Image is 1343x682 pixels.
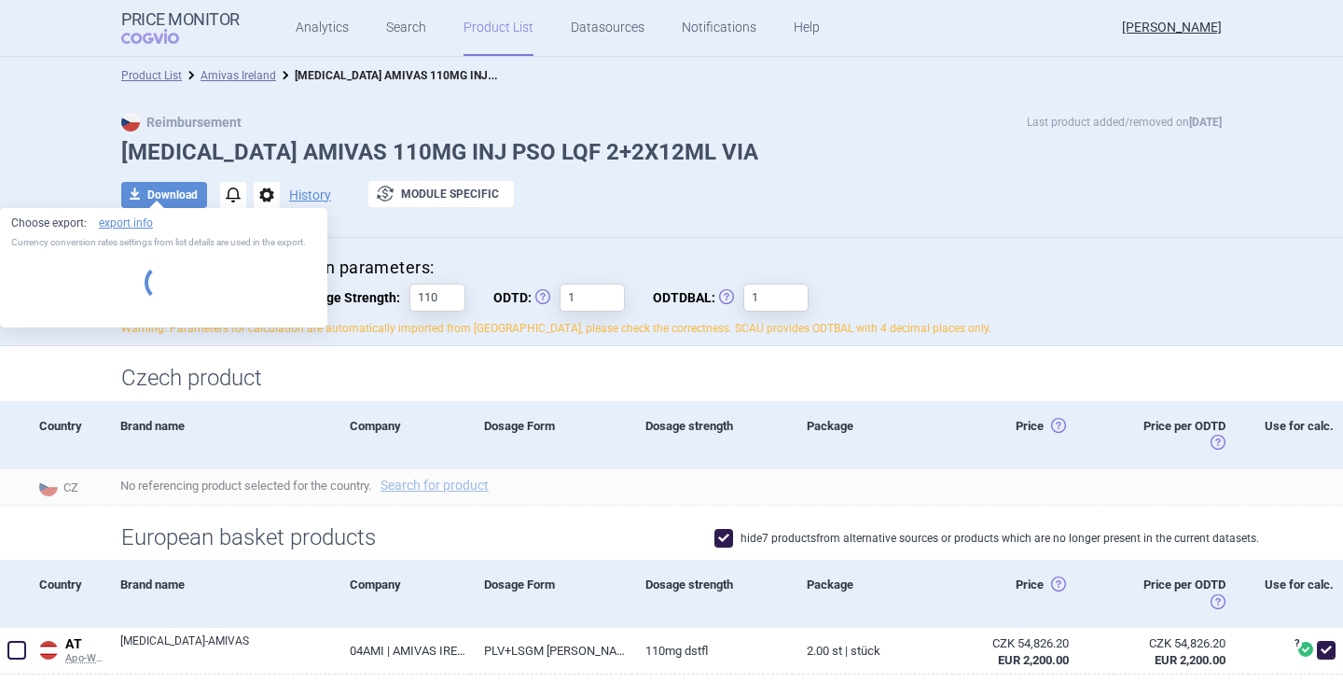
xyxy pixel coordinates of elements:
[65,636,106,653] span: AT
[1249,401,1343,468] div: Use for calc.
[99,216,153,231] a: export info
[121,66,182,85] li: Product List
[631,560,793,627] div: Dosage strength
[297,284,409,312] span: Dosage Strength:
[289,188,331,202] button: History
[34,401,106,468] div: Country
[470,628,631,674] a: PLV+LSGM [PERSON_NAME].E.INJ-LSG
[11,236,316,249] p: Currency conversion rates settings from list details are used in the export.
[631,628,793,674] a: 110MG DSTFL
[1115,401,1249,468] div: Price per ODTD
[793,560,954,627] div: Package
[1115,560,1249,627] div: Price per ODTD
[381,479,489,492] a: Search for product
[1128,635,1225,652] div: CZK 54,826.20
[65,652,106,665] span: Apo-Warenv.III
[276,66,500,85] li: ARTESUNATE AMIVAS 110MG INJ PSO LQF 2+2X12ML VIA
[1155,653,1225,667] strong: EUR 2,200.00
[631,401,793,468] div: Dosage strength
[967,635,1069,652] div: CZK 54,826.20
[182,66,276,85] li: Amivas Ireland
[295,65,616,83] strong: [MEDICAL_DATA] AMIVAS 110MG INJ PSO LQF 2+2X12ML VIA
[336,401,470,468] div: Company
[121,321,1222,337] p: Warning: Parameters for calculation are automatically imported from [GEOGRAPHIC_DATA], please che...
[743,284,809,312] input: ODTDBAL:
[493,284,560,312] span: ODTD:
[793,401,954,468] div: Package
[1027,113,1222,132] p: Last product added/removed on
[121,113,140,132] img: CZ
[1291,638,1302,649] span: ?
[1249,560,1343,627] div: Use for calc.
[409,284,465,312] input: Dosage Strength:
[106,401,336,468] div: Brand name
[121,257,1222,280] h4: Reimbursement calculation parameters:
[34,560,106,627] div: Country
[470,560,631,627] div: Dosage Form
[120,474,1343,496] span: No referencing product selected for the country.
[121,139,1222,166] h1: [MEDICAL_DATA] AMIVAS 110MG INJ PSO LQF 2+2X12ML VIA
[121,524,1222,551] h1: European basket products
[121,115,242,130] strong: Reimbursement
[560,284,625,312] input: ODTD:
[998,653,1069,667] strong: EUR 2,200.00
[793,628,954,674] a: 2.00 ST | Stück
[1115,628,1249,676] a: CZK 54,826.20EUR 2,200.00
[953,560,1115,627] div: Price
[120,633,336,666] a: [MEDICAL_DATA]-AMIVAS
[121,365,1222,392] h1: Czech product
[121,10,240,46] a: Price MonitorCOGVIO
[34,633,106,665] a: ATATApo-Warenv.III
[953,401,1115,468] div: Price
[201,69,276,82] a: Amivas Ireland
[714,529,1259,548] label: hide 7 products from alternative sources or products which are no longer present in the current d...
[368,181,514,207] button: Module specific
[1189,116,1222,129] strong: [DATE]
[121,69,182,82] a: Product List
[653,284,743,312] span: ODTDBAL:
[121,10,240,29] strong: Price Monitor
[106,560,336,627] div: Brand name
[336,628,470,674] a: 04AMI | AMIVAS IRELAND LTD
[39,641,58,660] img: Austria
[11,216,316,231] p: Choose export:
[34,474,106,498] span: CZ
[336,560,470,627] div: Company
[121,29,205,44] span: COGVIO
[967,635,1069,669] abbr: SP-CAU-010 Rakousko
[470,401,631,468] div: Dosage Form
[39,478,58,496] img: Czech Republic
[121,182,207,208] button: Download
